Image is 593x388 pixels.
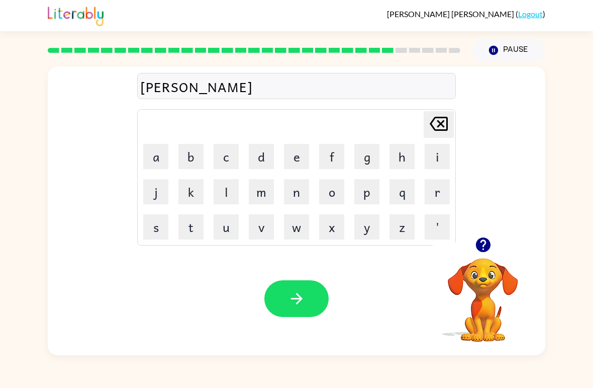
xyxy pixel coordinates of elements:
div: [PERSON_NAME] [140,76,453,97]
button: z [389,214,415,240]
button: n [284,179,309,204]
button: v [249,214,274,240]
button: e [284,144,309,169]
button: u [214,214,239,240]
img: Literably [48,4,104,26]
button: o [319,179,344,204]
button: ' [425,214,450,240]
button: y [354,214,379,240]
button: d [249,144,274,169]
button: c [214,144,239,169]
button: l [214,179,239,204]
button: a [143,144,168,169]
button: i [425,144,450,169]
video: Your browser must support playing .mp4 files to use Literably. Please try using another browser. [433,243,533,343]
button: s [143,214,168,240]
button: k [178,179,204,204]
button: w [284,214,309,240]
button: j [143,179,168,204]
a: Logout [518,9,543,19]
div: ( ) [387,9,545,19]
button: x [319,214,344,240]
button: m [249,179,274,204]
button: b [178,144,204,169]
button: p [354,179,379,204]
button: h [389,144,415,169]
button: f [319,144,344,169]
button: q [389,179,415,204]
button: g [354,144,379,169]
button: Pause [472,39,545,62]
span: [PERSON_NAME] [PERSON_NAME] [387,9,516,19]
button: t [178,214,204,240]
button: r [425,179,450,204]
